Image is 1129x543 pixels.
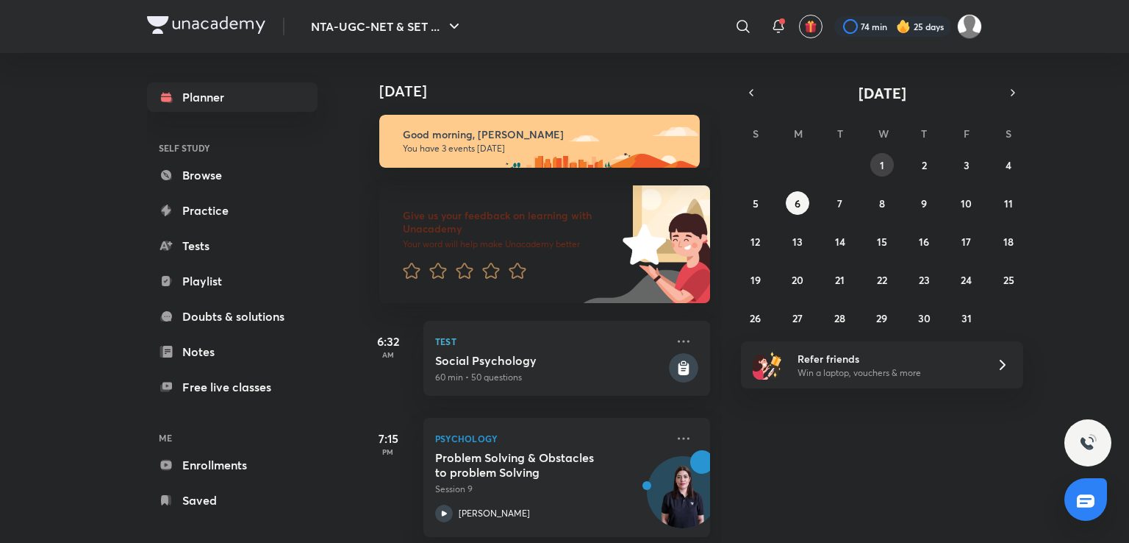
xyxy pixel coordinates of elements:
[1003,273,1014,287] abbr: October 25, 2025
[961,311,972,325] abbr: October 31, 2025
[921,196,927,210] abbr: October 9, 2025
[147,160,318,190] a: Browse
[1003,235,1014,249] abbr: October 18, 2025
[912,153,936,177] button: October 2, 2025
[997,191,1020,215] button: October 11, 2025
[912,191,936,215] button: October 9, 2025
[147,266,318,296] a: Playlist
[912,230,936,253] button: October 16, 2025
[147,337,318,366] a: Notes
[957,14,982,39] img: Atia khan
[919,273,930,287] abbr: October 23, 2025
[359,350,417,359] p: AM
[961,196,972,210] abbr: October 10, 2025
[964,127,969,141] abbr: Friday
[761,82,1003,103] button: [DATE]
[147,16,265,38] a: Company Logo
[379,115,700,168] img: morning
[798,366,978,380] p: Win a laptop, vouchers & more
[997,268,1020,291] button: October 25, 2025
[573,185,710,303] img: feedback_image
[786,268,809,291] button: October 20, 2025
[786,306,809,330] button: October 27, 2025
[859,83,906,103] span: [DATE]
[870,230,894,253] button: October 15, 2025
[837,196,842,210] abbr: October 7, 2025
[147,372,318,402] a: Free live classes
[1006,158,1011,172] abbr: October 4, 2025
[359,430,417,447] h5: 7:15
[870,306,894,330] button: October 29, 2025
[804,20,817,33] img: avatar
[919,235,929,249] abbr: October 16, 2025
[798,351,978,366] h6: Refer friends
[955,230,978,253] button: October 17, 2025
[912,306,936,330] button: October 30, 2025
[918,311,931,325] abbr: October 30, 2025
[794,127,803,141] abbr: Monday
[744,268,767,291] button: October 19, 2025
[753,196,759,210] abbr: October 5, 2025
[835,235,845,249] abbr: October 14, 2025
[147,196,318,225] a: Practice
[744,191,767,215] button: October 5, 2025
[403,238,617,250] p: Your word will help make Unacademy better
[828,230,852,253] button: October 14, 2025
[834,311,845,325] abbr: October 28, 2025
[435,450,618,480] h5: Problem Solving & Obstacles to problem Solving
[828,306,852,330] button: October 28, 2025
[955,306,978,330] button: October 31, 2025
[147,302,318,331] a: Doubts & solutions
[835,273,845,287] abbr: October 21, 2025
[997,153,1020,177] button: October 4, 2025
[648,464,718,535] img: Avatar
[878,127,889,141] abbr: Wednesday
[964,158,969,172] abbr: October 3, 2025
[955,191,978,215] button: October 10, 2025
[403,209,617,235] h6: Give us your feedback on learning with Unacademy
[302,12,472,41] button: NTA-UGC-NET & SET ...
[359,447,417,456] p: PM
[435,430,666,447] p: Psychology
[435,333,666,350] p: Test
[837,127,843,141] abbr: Tuesday
[753,350,782,380] img: referral
[792,273,803,287] abbr: October 20, 2025
[877,235,887,249] abbr: October 15, 2025
[359,333,417,350] h5: 6:32
[1006,127,1011,141] abbr: Saturday
[955,268,978,291] button: October 24, 2025
[147,450,318,480] a: Enrollments
[435,371,666,384] p: 60 min • 50 questions
[753,127,759,141] abbr: Sunday
[870,268,894,291] button: October 22, 2025
[786,230,809,253] button: October 13, 2025
[147,82,318,112] a: Planner
[435,483,666,496] p: Session 9
[997,230,1020,253] button: October 18, 2025
[792,311,803,325] abbr: October 27, 2025
[750,273,761,287] abbr: October 19, 2025
[955,153,978,177] button: October 3, 2025
[795,196,800,210] abbr: October 6, 2025
[403,128,687,141] h6: Good morning, [PERSON_NAME]
[799,15,822,38] button: avatar
[786,191,809,215] button: October 6, 2025
[379,82,725,100] h4: [DATE]
[877,273,887,287] abbr: October 22, 2025
[876,311,887,325] abbr: October 29, 2025
[147,16,265,34] img: Company Logo
[147,231,318,260] a: Tests
[880,158,884,172] abbr: October 1, 2025
[147,425,318,450] h6: ME
[879,196,885,210] abbr: October 8, 2025
[896,19,911,34] img: streak
[828,191,852,215] button: October 7, 2025
[792,235,803,249] abbr: October 13, 2025
[912,268,936,291] button: October 23, 2025
[870,153,894,177] button: October 1, 2025
[921,127,927,141] abbr: Thursday
[744,230,767,253] button: October 12, 2025
[1079,434,1097,452] img: ttu
[961,235,971,249] abbr: October 17, 2025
